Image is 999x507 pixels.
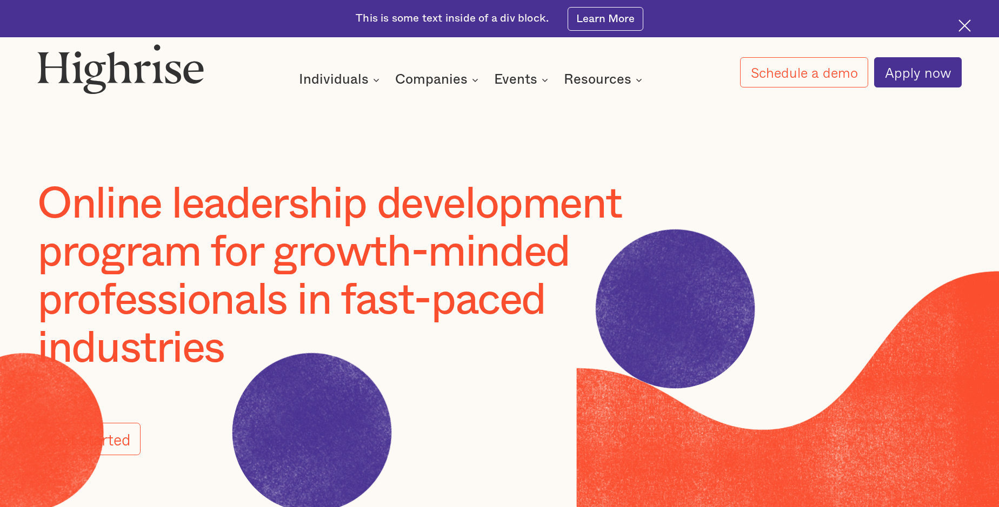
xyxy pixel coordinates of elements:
img: Cross icon [958,19,971,32]
div: Companies [395,73,468,86]
h1: Online leadership development program for growth-minded professionals in fast-paced industries [37,181,711,373]
a: Learn More [568,7,643,31]
div: Events [494,73,537,86]
a: Get started [37,423,141,455]
img: Highrise logo [37,44,204,94]
div: Resources [564,73,645,86]
a: Schedule a demo [740,57,868,87]
div: Individuals [299,73,369,86]
div: Companies [395,73,482,86]
div: Events [494,73,551,86]
div: Individuals [299,73,383,86]
div: Resources [564,73,631,86]
div: This is some text inside of a div block. [356,11,549,26]
a: Apply now [874,57,961,87]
